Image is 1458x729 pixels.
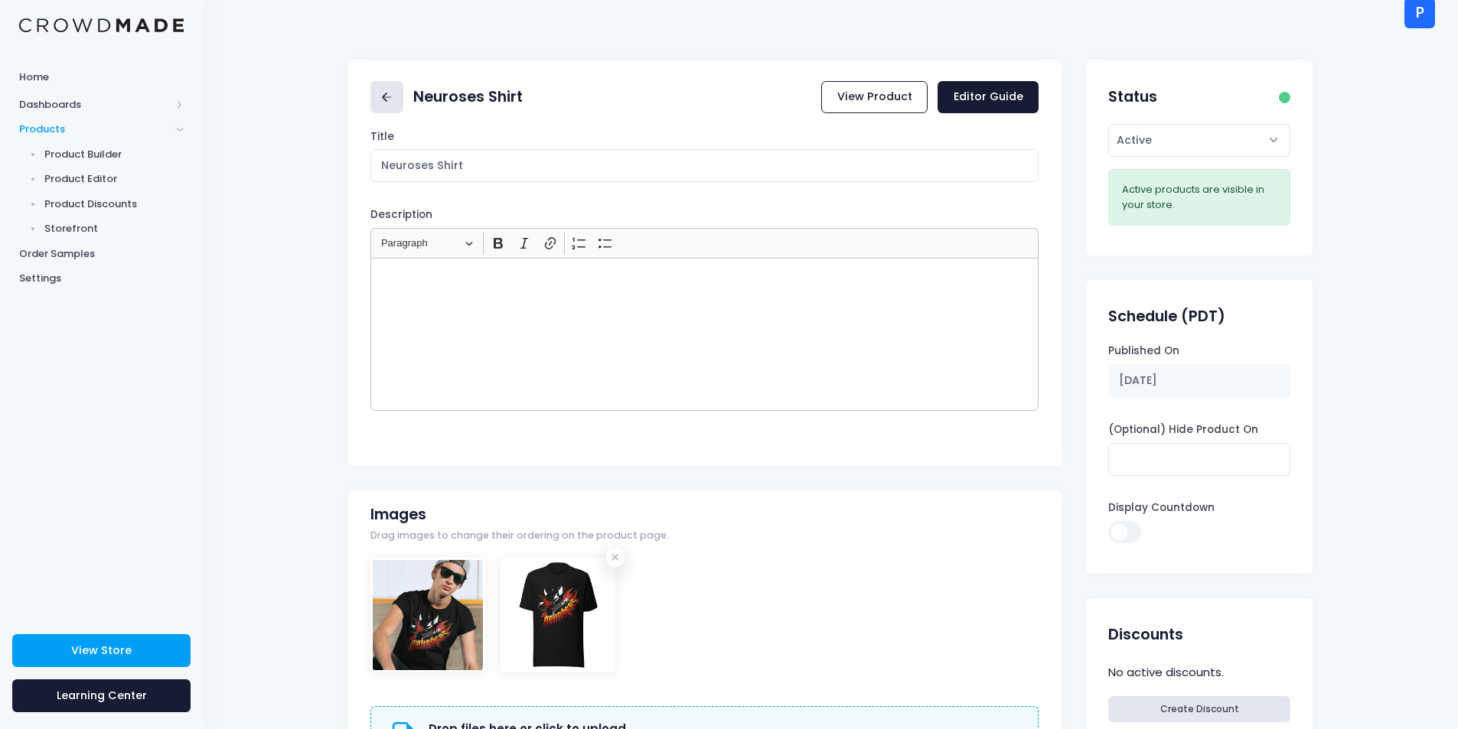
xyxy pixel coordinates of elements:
[12,679,191,712] a: Learning Center
[19,18,184,33] img: Logo
[374,232,480,255] button: Paragraph
[413,88,523,106] h2: Neuroses Shirt
[1122,182,1277,212] div: Active products are visible in your store.
[370,129,394,145] label: Title
[1108,500,1215,516] label: Display Countdown
[370,506,426,523] h2: Images
[1108,88,1157,106] h2: Status
[44,171,184,187] span: Product Editor
[370,258,1039,411] div: Rich Text Editor, main
[1108,422,1258,438] label: (Optional) Hide Product On
[370,529,669,543] span: Drag images to change their ordering on the product page.
[44,221,184,236] span: Storefront
[44,197,184,212] span: Product Discounts
[1108,308,1225,325] h2: Schedule (PDT)
[19,246,184,262] span: Order Samples
[381,234,461,252] span: Paragraph
[19,122,171,137] span: Products
[44,147,184,162] span: Product Builder
[19,97,171,112] span: Dashboards
[1108,696,1290,722] a: Create Discount
[12,634,191,667] a: View Store
[19,271,184,286] span: Settings
[57,688,147,703] span: Learning Center
[1108,343,1179,359] label: Published On
[821,81,928,114] a: View Product
[938,81,1039,114] a: Editor Guide
[370,228,1039,258] div: Editor toolbar
[1108,626,1183,643] h2: Discounts
[19,70,184,85] span: Home
[1108,662,1290,684] div: No active discounts.
[71,643,132,658] span: View Store
[370,207,432,223] label: Description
